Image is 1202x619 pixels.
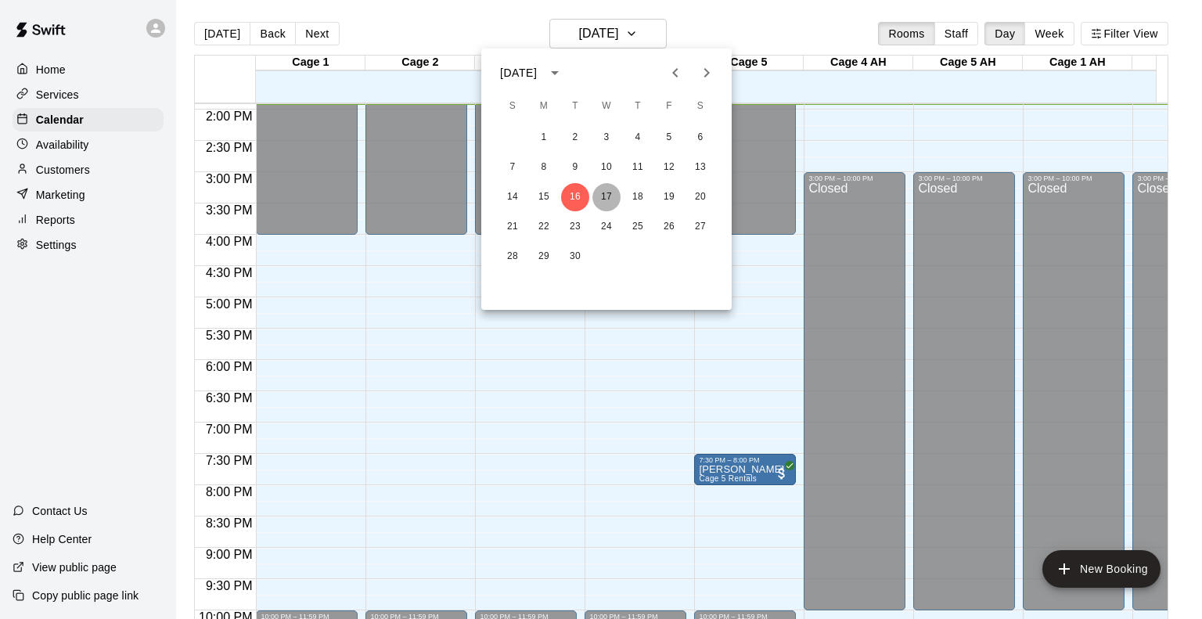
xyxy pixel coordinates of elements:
[498,153,527,182] button: 7
[592,124,621,152] button: 3
[561,213,589,241] button: 23
[561,91,589,122] span: Tuesday
[624,213,652,241] button: 25
[655,183,683,211] button: 19
[530,183,558,211] button: 15
[655,153,683,182] button: 12
[530,91,558,122] span: Monday
[592,91,621,122] span: Wednesday
[686,183,714,211] button: 20
[530,124,558,152] button: 1
[561,153,589,182] button: 9
[624,124,652,152] button: 4
[660,57,691,88] button: Previous month
[498,91,527,122] span: Sunday
[655,124,683,152] button: 5
[530,213,558,241] button: 22
[686,213,714,241] button: 27
[561,243,589,271] button: 30
[530,153,558,182] button: 8
[655,213,683,241] button: 26
[691,57,722,88] button: Next month
[592,183,621,211] button: 17
[655,91,683,122] span: Friday
[592,153,621,182] button: 10
[624,183,652,211] button: 18
[592,213,621,241] button: 24
[686,124,714,152] button: 6
[561,124,589,152] button: 2
[500,65,537,81] div: [DATE]
[498,243,527,271] button: 28
[530,243,558,271] button: 29
[686,153,714,182] button: 13
[498,213,527,241] button: 21
[561,183,589,211] button: 16
[624,91,652,122] span: Thursday
[542,59,568,86] button: calendar view is open, switch to year view
[624,153,652,182] button: 11
[498,183,527,211] button: 14
[686,91,714,122] span: Saturday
